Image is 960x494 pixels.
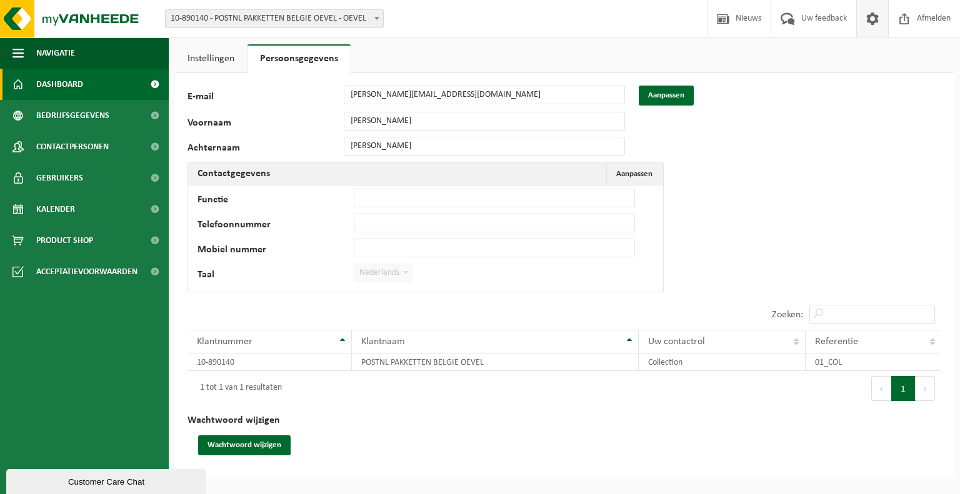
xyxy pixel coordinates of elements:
[352,353,638,371] td: POSTNL PAKKETTEN BELGIE OEVEL
[606,162,662,185] button: Aanpassen
[197,220,354,232] label: Telefoonnummer
[36,256,137,287] span: Acceptatievoorwaarden
[354,264,412,282] span: Nederlands
[165,9,384,28] span: 10-890140 - POSTNL PAKKETTEN BELGIE OEVEL - OEVEL
[6,467,209,494] iframe: chat widget
[187,143,344,156] label: Achternaam
[36,194,75,225] span: Kalender
[361,337,405,347] span: Klantnaam
[871,376,891,401] button: Previous
[772,310,803,320] label: Zoeken:
[36,37,75,69] span: Navigatie
[891,376,916,401] button: 1
[175,44,247,73] a: Instellingen
[166,10,383,27] span: 10-890140 - POSTNL PAKKETTEN BELGIE OEVEL - OEVEL
[36,69,83,100] span: Dashboard
[194,377,282,400] div: 1 tot 1 van 1 resultaten
[639,86,694,106] button: Aanpassen
[247,44,351,73] a: Persoonsgegevens
[639,353,806,371] td: Collection
[36,131,109,162] span: Contactpersonen
[187,92,344,106] label: E-mail
[197,337,252,347] span: Klantnummer
[36,225,93,256] span: Product Shop
[198,435,291,455] button: Wachtwoord wijzigen
[815,337,858,347] span: Referentie
[197,245,354,257] label: Mobiel nummer
[916,376,935,401] button: Next
[187,118,344,131] label: Voornaam
[187,353,352,371] td: 10-890140
[344,86,625,104] input: E-mail
[188,162,279,185] h2: Contactgegevens
[187,406,941,435] h2: Wachtwoord wijzigen
[616,170,652,178] span: Aanpassen
[197,270,354,282] label: Taal
[36,100,109,131] span: Bedrijfsgegevens
[36,162,83,194] span: Gebruikers
[197,195,354,207] label: Functie
[648,337,705,347] span: Uw contactrol
[806,353,941,371] td: 01_COL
